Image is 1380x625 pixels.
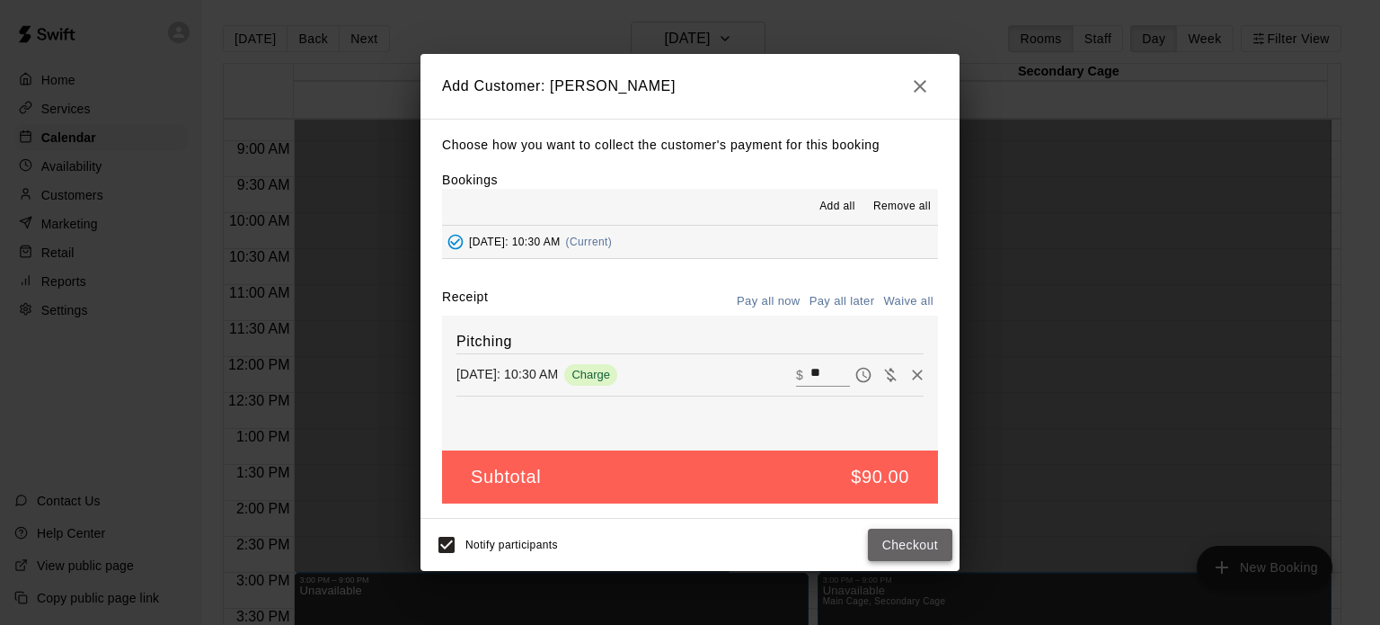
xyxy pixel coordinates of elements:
[456,365,558,383] p: [DATE]: 10:30 AM
[866,192,938,221] button: Remove all
[564,368,617,381] span: Charge
[442,134,938,156] p: Choose how you want to collect the customer's payment for this booking
[850,366,877,381] span: Pay later
[868,529,952,562] button: Checkout
[442,173,498,187] label: Bookings
[805,288,880,316] button: Pay all later
[851,465,909,489] h5: $90.00
[566,236,613,248] span: (Current)
[442,228,469,255] button: Added - Collect Payment
[469,236,561,248] span: [DATE]: 10:30 AM
[442,288,488,316] label: Receipt
[809,192,866,221] button: Add all
[877,366,904,381] span: Waive payment
[879,288,938,316] button: Waive all
[471,465,541,489] h5: Subtotal
[465,539,558,551] span: Notify participants
[732,288,805,316] button: Pay all now
[873,198,931,216] span: Remove all
[420,54,960,119] h2: Add Customer: [PERSON_NAME]
[796,366,803,384] p: $
[456,330,924,353] h6: Pitching
[819,198,855,216] span: Add all
[442,226,938,259] button: Added - Collect Payment[DATE]: 10:30 AM(Current)
[904,362,931,388] button: Remove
